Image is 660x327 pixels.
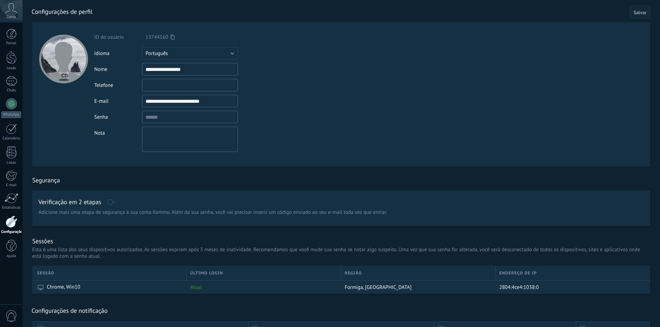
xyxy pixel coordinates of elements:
button: Salvar [630,6,650,19]
div: REGIÃO [341,266,495,280]
div: WhatsApp [1,111,21,118]
div: Listas [1,161,21,165]
span: Formiga, [GEOGRAPHIC_DATA] [345,284,412,291]
div: ÚLTIMO LOGIN [187,266,341,280]
span: Salvar [634,10,646,15]
div: Formiga, Brazil [341,281,492,294]
div: Leads [1,66,21,71]
div: Chats [1,88,21,93]
div: E-mail [94,98,142,105]
div: 2804:4ce4:1038:0 [496,281,645,294]
div: ID do usuário [94,34,142,40]
div: ENDEREÇO DE IP [496,266,650,280]
div: Estatísticas [1,206,21,210]
h1: Sessões [32,237,53,245]
h1: Segurança [32,176,60,184]
p: Esta é uma lista dos seus dispositivos autorizados. As sessões expiram após 3 meses de inatividad... [32,246,650,260]
span: Atual [190,284,202,291]
button: Português [142,47,238,60]
div: Nome [94,66,142,73]
h1: Verificação em 2 etapas [38,199,101,205]
div: Painel [1,41,21,46]
div: SESSÃO [37,266,186,280]
div: Ajuda [1,254,21,258]
span: Chrome, Win10 [47,284,80,291]
div: E-mail [1,183,21,188]
span: Português [146,50,168,57]
div: Nota [94,127,142,136]
div: Calendário [1,136,21,141]
span: Adicione mais uma etapa de segurança à sua conta Kommo. Além da sua senha, você vai precisar inse... [38,209,387,216]
div: Telefone [94,82,142,89]
div: Idioma [94,50,142,57]
span: 13744160 [146,34,168,40]
span: 2804:4ce4:1038:0 [499,284,539,291]
h1: Configurações de notificação [32,307,108,315]
div: Configurações [1,230,21,234]
div: Senha [94,114,142,120]
span: Conta [7,15,16,19]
